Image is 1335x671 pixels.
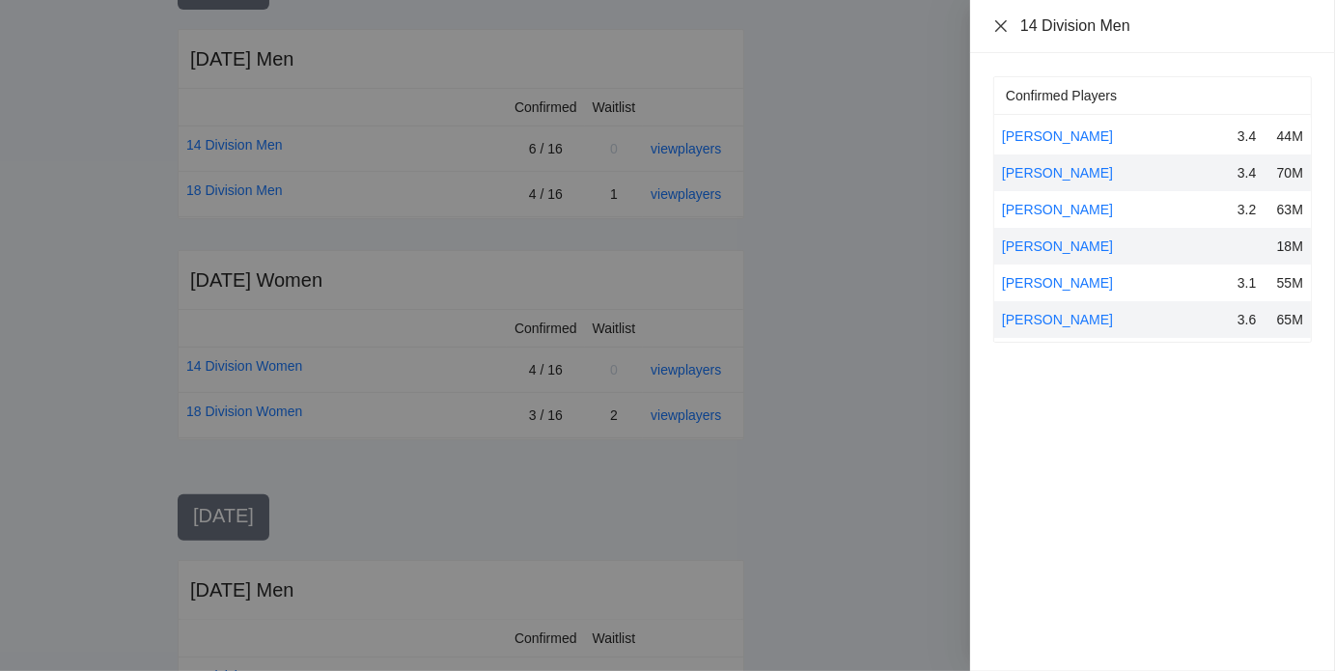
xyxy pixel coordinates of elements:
div: 18M [1274,236,1303,257]
a: [PERSON_NAME] [1002,128,1113,144]
a: [PERSON_NAME] [1002,238,1113,254]
div: 3.6 [1238,309,1266,330]
div: 3.1 [1238,272,1266,294]
div: 3.2 [1238,199,1266,220]
div: 44M [1274,126,1303,147]
a: [PERSON_NAME] [1002,275,1113,291]
div: 65M [1274,309,1303,330]
a: [PERSON_NAME] [1002,312,1113,327]
a: [PERSON_NAME] [1002,202,1113,217]
span: close [993,18,1009,34]
div: 70M [1274,162,1303,183]
button: Close [993,18,1009,35]
div: 63M [1274,199,1303,220]
div: 55M [1274,272,1303,294]
a: [PERSON_NAME] [1002,165,1113,181]
div: 3.4 [1238,126,1266,147]
div: Confirmed Players [1006,77,1299,114]
div: 3.4 [1238,162,1266,183]
div: 14 Division Men [1020,15,1312,37]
